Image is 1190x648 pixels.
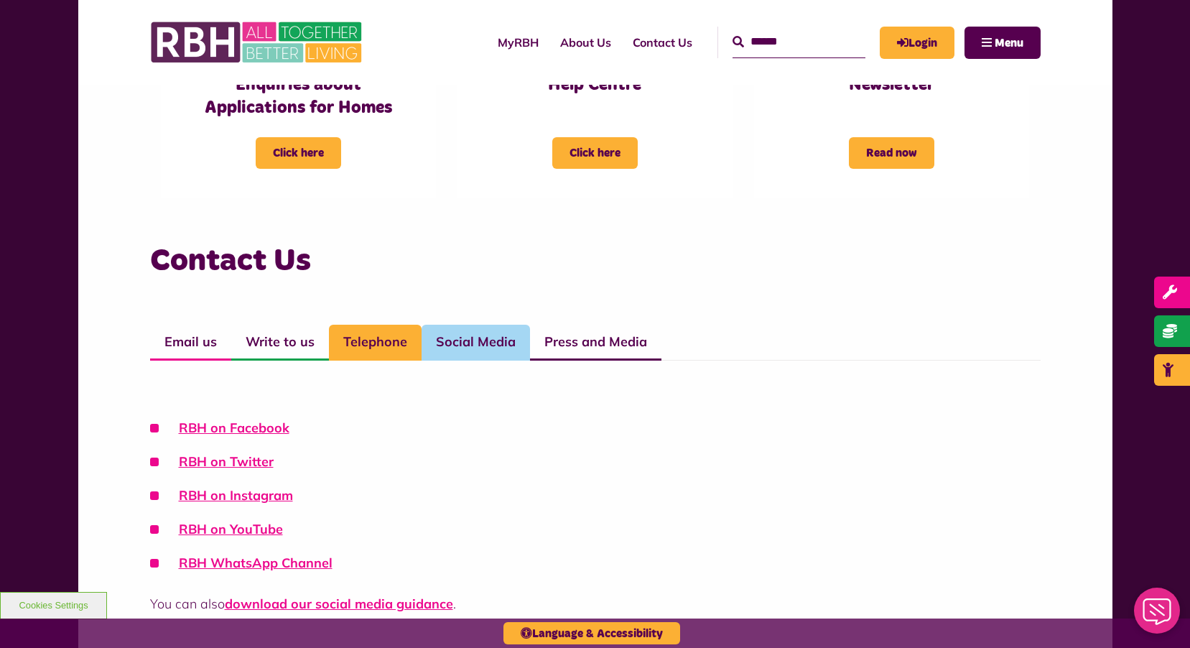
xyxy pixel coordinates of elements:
[552,137,638,169] span: Click here
[179,420,289,436] a: RBH on Facebook - open in a new tab
[179,555,333,571] a: RBH WhatsApp Channel - open in a new tab
[150,14,366,70] img: RBH
[256,137,341,169] span: Click here
[880,27,954,59] a: MyRBH
[530,325,661,361] a: Press and Media
[150,325,231,361] a: Email us
[150,594,1041,614] p: You can also .
[733,27,865,57] input: Search
[231,325,329,361] a: Write to us
[486,74,704,96] h3: Help Centre
[783,74,1000,96] h3: Newsletter
[422,325,530,361] a: Social Media
[622,23,703,62] a: Contact Us
[1125,583,1190,648] iframe: Netcall Web Assistant for live chat
[179,453,274,470] a: RBH on Twitter - open in a new tab
[964,27,1041,59] button: Navigation
[179,487,293,504] a: RBH on Instagram - open in a new tab
[329,325,422,361] a: Telephone
[849,137,934,169] span: Read now
[179,521,283,537] a: RBH on YouTube - open in a new tab
[503,622,680,644] button: Language & Accessibility
[190,74,407,119] h3: Enquiries about Applications for Homes
[995,37,1023,49] span: Menu
[150,241,1041,282] h3: Contact Us
[225,596,453,612] a: download our social media guidance
[487,23,549,62] a: MyRBH
[549,23,622,62] a: About Us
